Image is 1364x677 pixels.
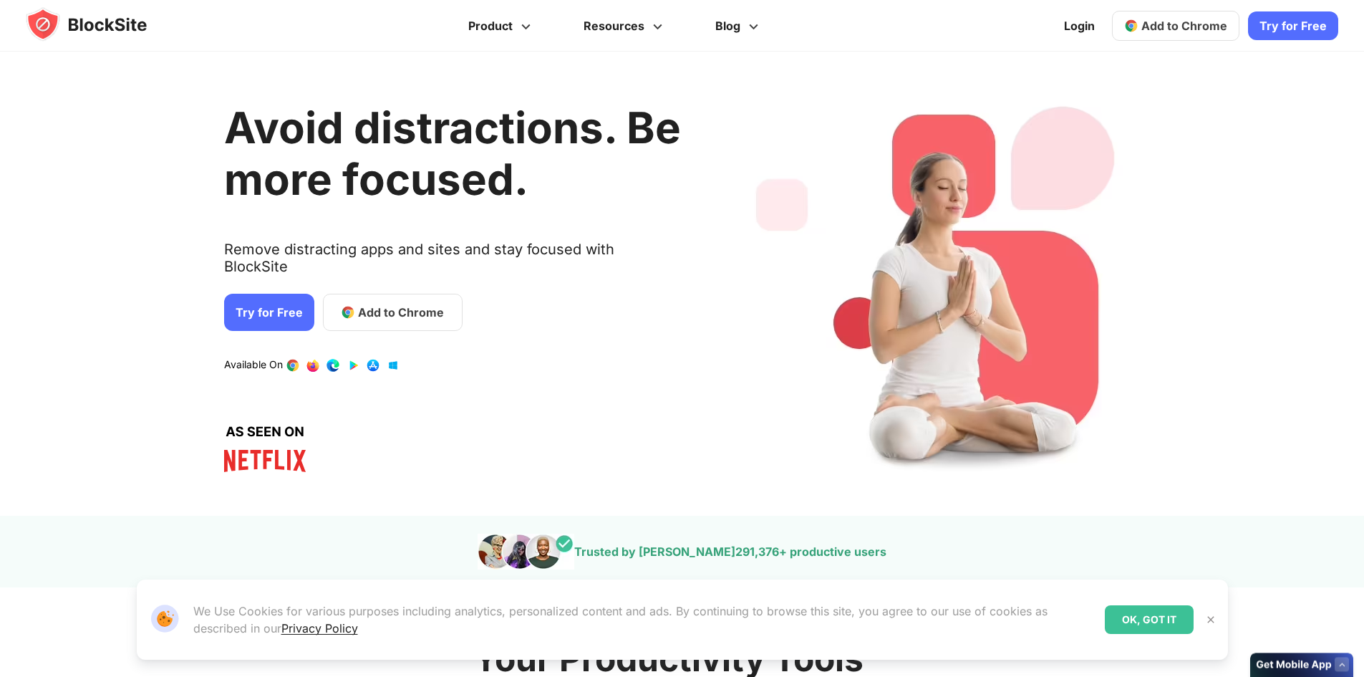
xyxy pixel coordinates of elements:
[1201,610,1220,629] button: Close
[478,534,574,570] img: pepole images
[281,621,358,635] a: Privacy Policy
[224,358,283,373] text: Available On
[224,241,681,287] text: Remove distracting apps and sites and stay focused with BlockSite
[1124,19,1138,33] img: chrome-icon.svg
[1055,9,1103,43] a: Login
[323,294,463,331] a: Add to Chrome
[358,304,444,321] span: Add to Chrome
[1205,614,1217,625] img: Close
[574,544,886,559] text: Trusted by [PERSON_NAME] + productive users
[1105,605,1194,634] div: OK, GOT IT
[224,102,681,205] h1: Avoid distractions. Be more focused.
[224,294,314,331] a: Try for Free
[26,7,175,42] img: blocksite-icon.5d769676.svg
[1248,11,1338,40] a: Try for Free
[193,602,1093,637] p: We Use Cookies for various purposes including analytics, personalized content and ads. By continu...
[1112,11,1239,41] a: Add to Chrome
[1141,19,1227,33] span: Add to Chrome
[735,544,779,559] span: 291,376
